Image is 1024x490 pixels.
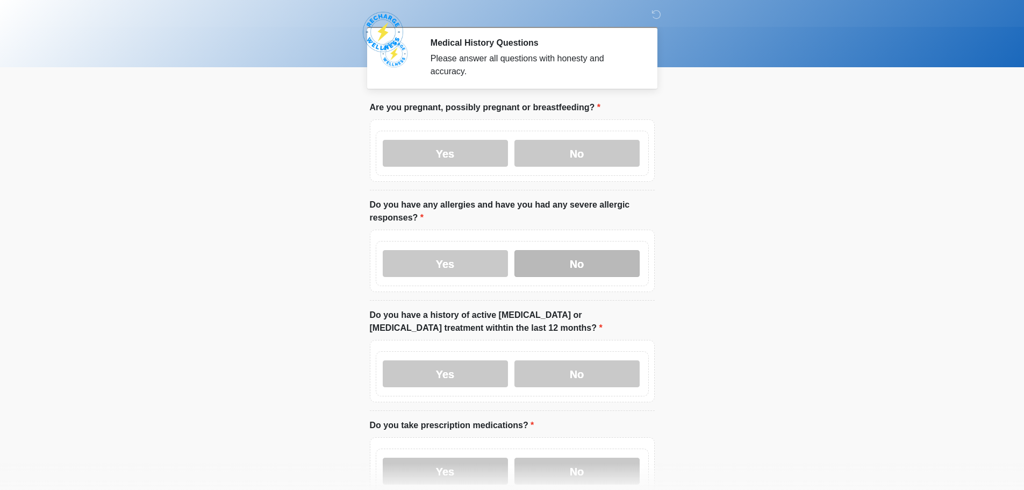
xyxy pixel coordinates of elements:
label: Yes [383,458,508,485]
label: Do you have a history of active [MEDICAL_DATA] or [MEDICAL_DATA] treatment withtin the last 12 mo... [370,309,655,335]
label: Do you have any allergies and have you had any severe allergic responses? [370,198,655,224]
label: No [514,360,640,387]
label: No [514,250,640,277]
label: Yes [383,250,508,277]
label: Are you pregnant, possibly pregnant or breastfeeding? [370,101,600,114]
label: No [514,458,640,485]
label: No [514,140,640,167]
label: Yes [383,360,508,387]
img: Recharge Wellness LLC Logo [359,8,407,56]
label: Do you take prescription medications? [370,419,534,432]
label: Yes [383,140,508,167]
div: Please answer all questions with honesty and accuracy. [431,52,639,78]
